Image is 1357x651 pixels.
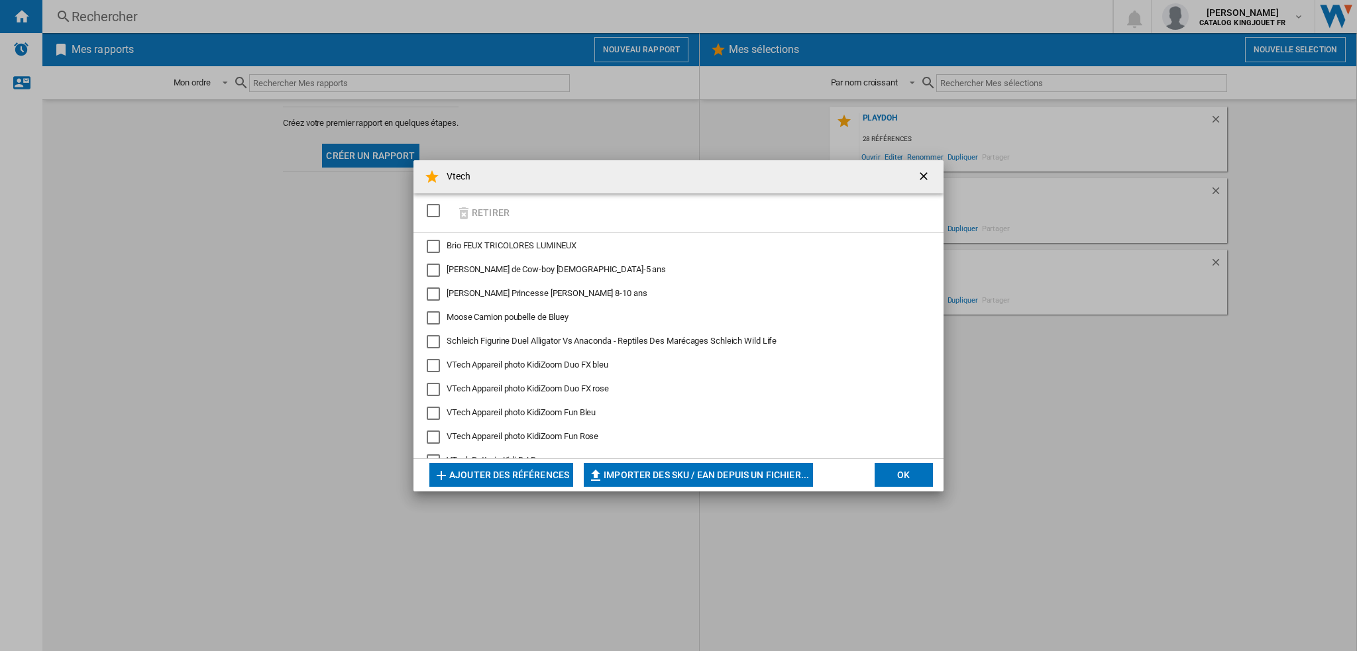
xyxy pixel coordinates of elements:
[875,463,933,487] button: OK
[427,430,920,444] md-checkbox: VTech Appareil photo KidiZoom Fun Rose
[427,383,920,396] md-checkbox: VTech Appareil photo KidiZoom Duo FX rose
[427,264,920,277] md-checkbox: César Déguisement de Cow-boy 3-5 ans
[917,170,933,185] ng-md-icon: getI18NText('BUTTONS.CLOSE_DIALOG')
[427,335,920,348] md-checkbox: Schleich Figurine Duel Alligator Vs Anaconda - Reptiles Des Marécages Schleich Wild Life
[447,407,596,417] span: VTech Appareil photo KidiZoom Fun Bleu
[447,455,555,465] span: VTech Batterie Kidi DJ Drums
[447,312,569,322] span: Moose Camion poubelle de Bluey
[427,240,920,253] md-checkbox: Brio FEUX TRICOLORES LUMINEUX
[429,463,573,487] button: Ajouter des références
[427,407,920,420] md-checkbox: VTech Appareil photo KidiZoom Fun Bleu
[427,287,920,301] md-checkbox: César Déguisement Princesse Starla 8-10 ans
[584,463,813,487] button: Importer des SKU / EAN depuis un fichier...
[447,383,609,393] span: VTech Appareil photo KidiZoom Duo FX rose
[447,240,576,250] span: Brio FEUX TRICOLORES LUMINEUX
[427,359,920,372] md-checkbox: VTech Appareil photo KidiZoom Duo FX bleu
[427,311,920,325] md-checkbox: Moose Camion poubelle de Bluey
[447,336,777,346] span: Schleich Figurine Duel Alligator Vs Anaconda - Reptiles Des Marécages Schleich Wild Life
[440,170,471,183] h4: Vtech
[452,197,514,228] button: Retirer
[447,431,598,441] span: VTech Appareil photo KidiZoom Fun Rose
[912,164,938,190] button: getI18NText('BUTTONS.CLOSE_DIALOG')
[447,264,666,274] span: [PERSON_NAME] de Cow-boy [DEMOGRAPHIC_DATA]-5 ans
[447,288,647,298] span: [PERSON_NAME] Princesse [PERSON_NAME] 8-10 ans
[427,454,920,468] md-checkbox: VTech Batterie Kidi DJ Drums
[447,360,608,370] span: VTech Appareil photo KidiZoom Duo FX bleu
[427,200,447,222] md-checkbox: SELECTIONS.EDITION_POPUP.SELECT_DESELECT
